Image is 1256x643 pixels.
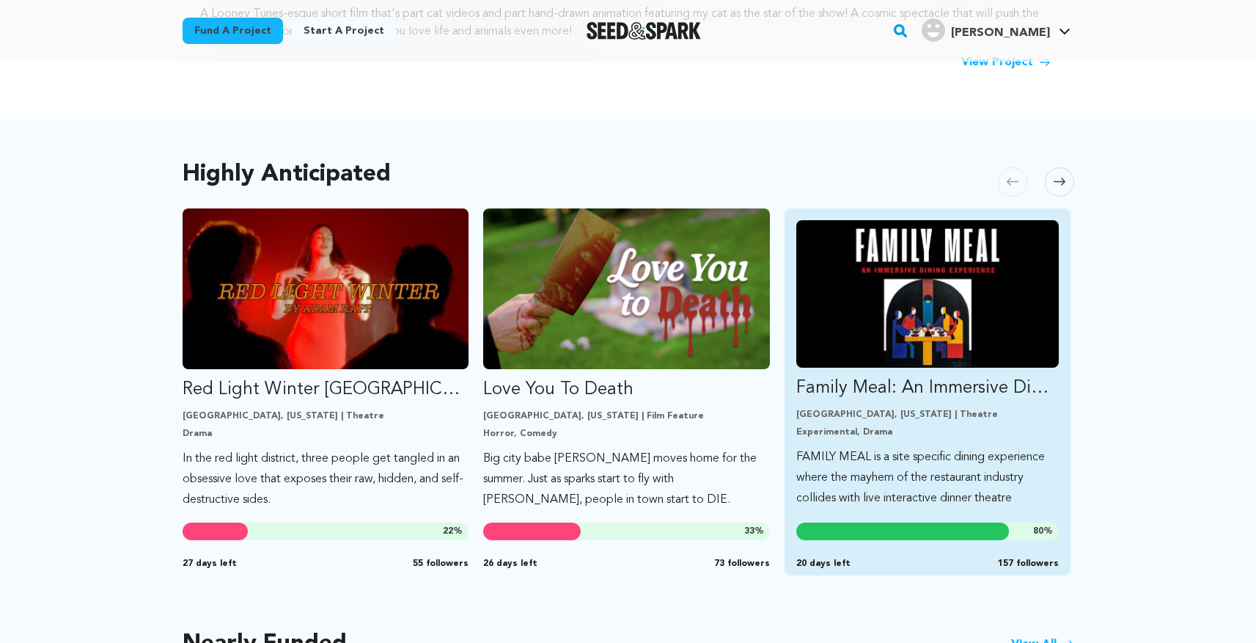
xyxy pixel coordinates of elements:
span: % [744,526,764,537]
p: [GEOGRAPHIC_DATA], [US_STATE] | Theatre [796,409,1059,421]
p: Horror, Comedy [483,428,770,440]
span: % [1033,526,1053,537]
span: 55 followers [413,558,469,570]
p: FAMILY MEAL is a site specific dining experience where the mayhem of the restaurant industry coll... [796,447,1059,509]
a: View Project [961,54,1051,71]
span: 20 days left [796,558,851,570]
span: 27 days left [183,558,237,570]
span: 26 days left [483,558,537,570]
p: Experimental, Drama [796,426,1059,438]
span: [PERSON_NAME] [951,27,1050,39]
a: Fund a project [183,18,283,44]
img: Seed&Spark Logo Dark Mode [587,22,702,40]
span: Vipin V.'s Profile [919,15,1073,46]
a: Fund Family Meal: An Immersive Dining Experience [796,220,1059,509]
h2: Highly Anticipated [183,164,391,185]
p: Family Meal: An Immersive Dining Experience [796,377,1059,400]
span: 73 followers [714,558,770,570]
img: user.png [922,18,945,42]
a: Fund Red Light Winter Los Angeles [183,208,469,510]
span: 22 [443,527,453,536]
p: Red Light Winter [GEOGRAPHIC_DATA] [183,378,469,402]
span: 157 followers [998,558,1059,570]
p: [GEOGRAPHIC_DATA], [US_STATE] | Film Feature [483,410,770,422]
a: Vipin V.'s Profile [919,15,1073,42]
p: Big city babe [PERSON_NAME] moves home for the summer. Just as sparks start to fly with [PERSON_N... [483,448,770,510]
p: [GEOGRAPHIC_DATA], [US_STATE] | Theatre [183,410,469,422]
p: In the red light district, three people get tangled in an obsessive love that exposes their raw, ... [183,448,469,510]
span: % [443,526,463,537]
div: Vipin V.'s Profile [922,18,1050,42]
p: Drama [183,428,469,440]
span: 33 [744,527,754,536]
a: Seed&Spark Homepage [587,22,702,40]
span: 80 [1033,527,1043,536]
a: Start a project [292,18,396,44]
p: Love You To Death [483,378,770,402]
a: Fund Love You To Death [483,208,770,510]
